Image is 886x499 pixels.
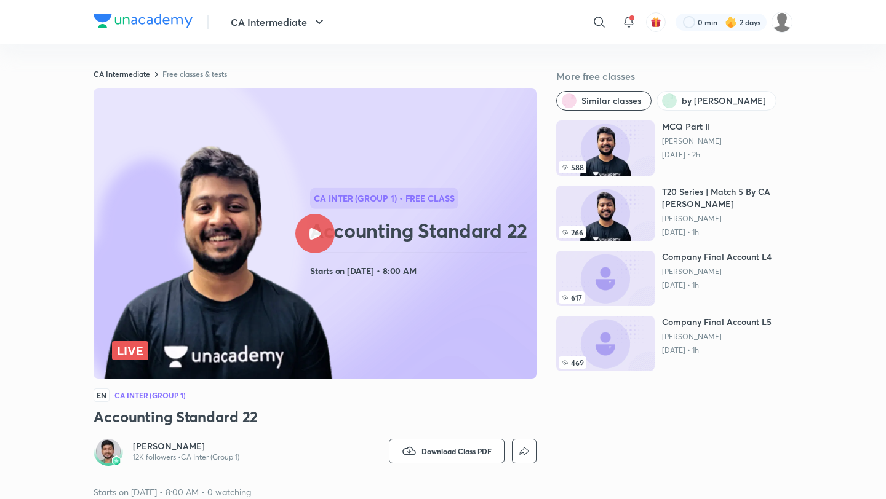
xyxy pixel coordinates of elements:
span: Similar classes [581,95,641,107]
a: Company Logo [94,14,193,31]
h6: MCQ Part II [662,120,722,133]
span: Download Class PDF [421,446,492,456]
img: streak [725,16,737,28]
a: Avatarbadge [94,436,123,466]
h2: Accounting Standard 22 [310,218,532,243]
img: avatar [650,17,661,28]
span: EN [94,388,110,402]
img: badge [112,457,121,465]
span: by Nakul Katheria [682,95,766,107]
a: [PERSON_NAME] [133,440,239,452]
img: Jyoti [772,12,792,33]
h6: Company Final Account L4 [662,251,772,263]
p: [DATE] • 2h [662,150,722,160]
a: Free classes & tests [162,69,227,79]
a: [PERSON_NAME] [662,332,772,342]
a: [PERSON_NAME] [662,214,792,224]
button: CA Intermediate [223,10,334,34]
a: [PERSON_NAME] [662,267,772,277]
h6: T20 Series | Match 5 By CA [PERSON_NAME] [662,186,792,210]
button: Similar classes [556,91,652,111]
button: avatar [646,12,666,32]
h5: More free classes [556,69,792,84]
h6: Company Final Account L5 [662,316,772,328]
p: [DATE] • 1h [662,345,772,355]
p: 12K followers • CA Inter (Group 1) [133,452,239,462]
button: Download Class PDF [389,439,505,463]
span: 469 [559,356,586,369]
h3: Accounting Standard 22 [94,407,537,426]
span: 588 [559,161,586,173]
img: Avatar [96,439,121,463]
p: [DATE] • 1h [662,280,772,290]
img: Company Logo [94,14,193,28]
a: CA Intermediate [94,69,150,79]
span: 266 [559,226,586,238]
p: [DATE] • 1h [662,227,792,237]
button: by Nakul Katheria [657,91,776,111]
h4: Starts on [DATE] • 8:00 AM [310,263,532,279]
span: 617 [559,291,585,304]
h4: CA Inter (Group 1) [114,391,186,399]
a: [PERSON_NAME] [662,136,722,146]
p: Starts on [DATE] • 8:00 AM • 0 watching [94,486,537,498]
